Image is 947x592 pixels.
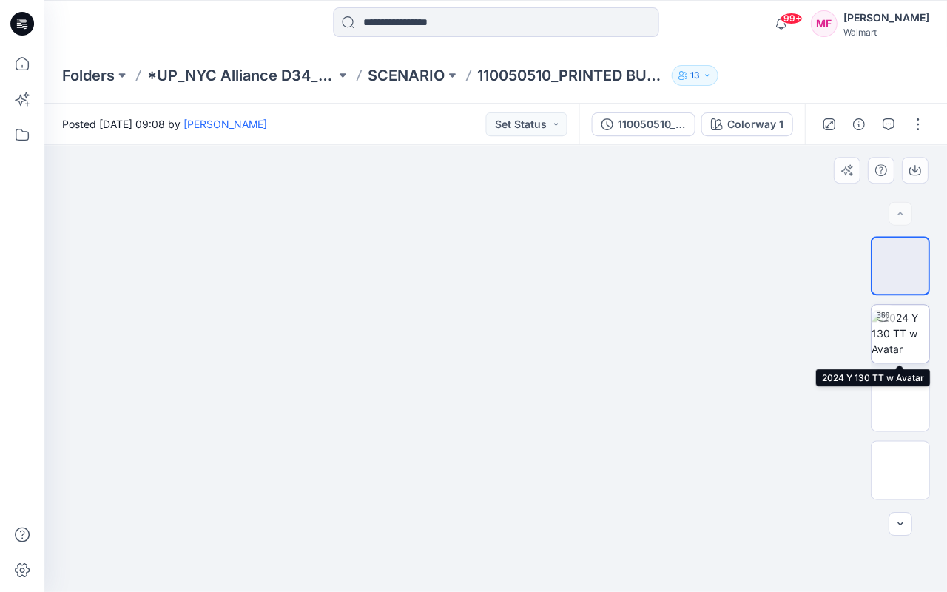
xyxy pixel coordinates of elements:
[477,65,665,86] p: 110050510_PRINTED BUTTON FRONT CARDIGAN
[701,112,792,136] button: Colorway 1
[147,65,335,86] a: *UP_NYC Alliance D34_NYC IN*
[62,116,267,132] span: Posted [DATE] 09:08 by
[843,9,929,27] div: [PERSON_NAME]
[780,13,802,24] span: 99+
[846,112,870,136] button: Details
[617,116,685,132] div: 110050510_PRINTED BUTTON FRONT CARDIGAN
[591,112,695,136] button: 110050510_PRINTED BUTTON FRONT CARDIGAN
[62,65,115,86] a: Folders
[843,27,929,38] div: Walmart
[810,10,837,37] div: MF
[368,65,445,86] a: SCENARIO
[727,116,783,132] div: Colorway 1
[871,310,929,357] img: 2024 Y 130 TT w Avatar
[671,65,718,86] button: 13
[183,118,267,130] a: [PERSON_NAME]
[690,67,699,84] p: 13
